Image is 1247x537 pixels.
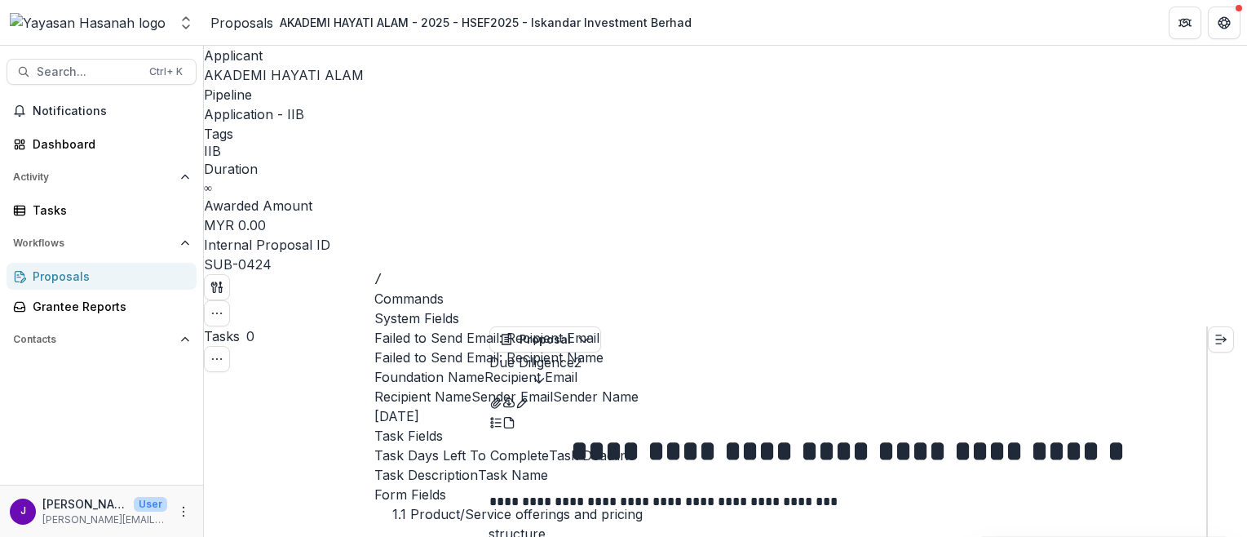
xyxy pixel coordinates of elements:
div: System Fields [374,308,660,328]
span: Notifications [33,104,190,118]
div: Task Fields [374,426,660,446]
div: Proposals [210,13,273,33]
button: Open entity switcher [175,7,197,39]
span: AKADEMI HAYATI ALAM [204,67,364,83]
p: [PERSON_NAME] [42,495,127,513]
p: SUB-0424 [204,255,272,274]
div: Grantee Reports [33,298,184,315]
img: Yayasan Hasanah logo [10,13,166,33]
div: Dashboard [33,135,184,153]
p: Applicant [204,46,1247,65]
p: Commands [374,289,660,308]
nav: breadcrumb [210,11,698,34]
button: Open Contacts [7,326,197,353]
p: MYR 0.00 [204,215,266,235]
h3: Tasks [204,326,240,346]
p: Duration [204,159,1247,179]
button: Task Days Left To Complete [374,446,549,465]
div: Jeffrey [20,506,26,517]
button: Open Activity [7,164,197,190]
p: Awarded Amount [204,196,1247,215]
span: Search... [37,65,139,79]
p: Internal Proposal ID [204,235,1247,255]
span: Workflows [13,237,174,249]
button: More [174,502,193,521]
button: Sender Email [471,387,553,406]
button: Failed to Send Email: Recipient Email [374,328,599,348]
button: Partners [1169,7,1201,39]
button: Foundation Name [374,367,484,387]
span: Contacts [13,334,174,345]
button: Task Deadline [549,446,635,465]
div: Tasks [33,202,184,219]
button: Toggle View Cancelled Tasks [204,346,230,372]
button: Failed to Send Email: Recipient Name [374,348,604,367]
span: IIB [204,144,221,159]
p: Pipeline [204,85,1247,104]
button: Recipient Email [484,367,577,387]
p: [PERSON_NAME][EMAIL_ADDRESS][DOMAIN_NAME] [42,513,167,527]
button: Sender Name [553,387,639,406]
div: AKADEMI HAYATI ALAM - 2025 - HSEF2025 - Iskandar Investment Berhad [280,14,692,31]
span: Activity [13,171,174,183]
div: Form Fields [374,485,660,504]
div: Proposals [33,268,184,285]
p: ∞ [204,179,212,196]
p: Tags [204,124,1247,144]
div: Ctrl + K [146,63,186,81]
kbd: / [374,271,383,286]
p: User [134,497,167,512]
button: Task Name [478,465,548,485]
button: Task Description [374,465,478,485]
button: Get Help [1208,7,1240,39]
span: 0 [246,328,254,344]
button: Open Workflows [7,230,197,256]
button: Recipient Name [374,387,471,406]
button: Expand right [1208,326,1234,353]
p: Application - IIB [204,104,304,124]
button: [DATE] [374,406,419,426]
